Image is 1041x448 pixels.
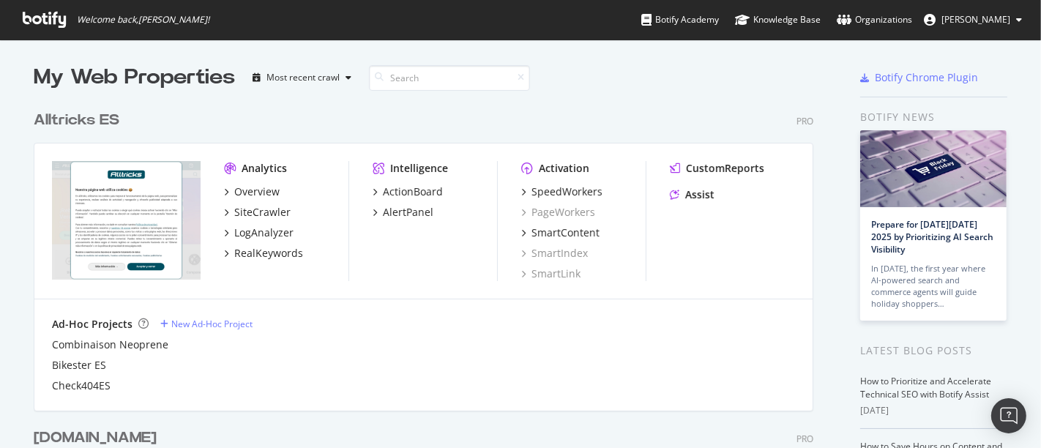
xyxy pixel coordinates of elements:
a: Check404ES [52,378,111,393]
a: LogAnalyzer [224,225,294,240]
a: PageWorkers [521,205,595,220]
a: SpeedWorkers [521,184,602,199]
div: Most recent crawl [266,73,340,82]
div: Overview [234,184,280,199]
a: How to Prioritize and Accelerate Technical SEO with Botify Assist [860,375,991,400]
a: CustomReports [670,161,764,176]
span: Cousseau Victor [941,13,1010,26]
div: SmartContent [531,225,600,240]
a: New Ad-Hoc Project [160,318,253,330]
div: Organizations [837,12,912,27]
a: RealKeywords [224,246,303,261]
a: Alltricks ES [34,110,125,131]
div: Analytics [242,161,287,176]
img: alltricks.es [52,161,201,280]
a: AlertPanel [373,205,433,220]
div: Activation [539,161,589,176]
div: In [DATE], the first year where AI-powered search and commerce agents will guide holiday shoppers… [871,263,996,310]
div: [DATE] [860,404,1007,417]
input: Search [369,65,530,91]
button: Most recent crawl [247,66,357,89]
div: Botify Chrome Plugin [875,70,978,85]
div: New Ad-Hoc Project [171,318,253,330]
div: ActionBoard [383,184,443,199]
div: CustomReports [686,161,764,176]
a: Bikester ES [52,358,106,373]
div: Knowledge Base [735,12,821,27]
div: SpeedWorkers [531,184,602,199]
a: SmartContent [521,225,600,240]
img: Prepare for Black Friday 2025 by Prioritizing AI Search Visibility [860,130,1007,207]
div: Botify Academy [641,12,719,27]
a: SmartIndex [521,246,588,261]
div: AlertPanel [383,205,433,220]
div: Pro [796,433,813,445]
div: Intelligence [390,161,448,176]
a: Botify Chrome Plugin [860,70,978,85]
div: Alltricks ES [34,110,119,131]
div: Pro [796,115,813,127]
div: Botify news [860,109,1007,125]
div: RealKeywords [234,246,303,261]
a: Prepare for [DATE][DATE] 2025 by Prioritizing AI Search Visibility [871,218,993,255]
button: [PERSON_NAME] [912,8,1034,31]
div: LogAnalyzer [234,225,294,240]
span: Welcome back, [PERSON_NAME] ! [77,14,209,26]
div: Latest Blog Posts [860,343,1007,359]
div: Assist [685,187,714,202]
a: Assist [670,187,714,202]
a: SiteCrawler [224,205,291,220]
div: Ad-Hoc Projects [52,317,133,332]
div: SiteCrawler [234,205,291,220]
div: Open Intercom Messenger [991,398,1026,433]
div: My Web Properties [34,63,235,92]
a: SmartLink [521,266,581,281]
a: ActionBoard [373,184,443,199]
a: Overview [224,184,280,199]
a: Combinaison Neoprene [52,337,168,352]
